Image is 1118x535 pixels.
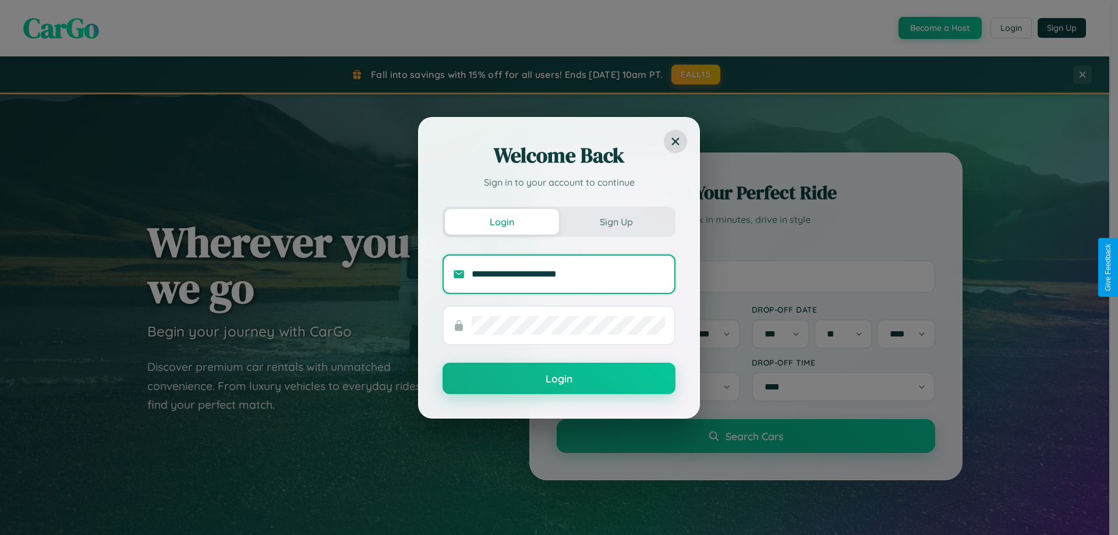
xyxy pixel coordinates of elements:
[559,209,673,235] button: Sign Up
[443,141,675,169] h2: Welcome Back
[443,363,675,394] button: Login
[1104,244,1112,291] div: Give Feedback
[443,175,675,189] p: Sign in to your account to continue
[445,209,559,235] button: Login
